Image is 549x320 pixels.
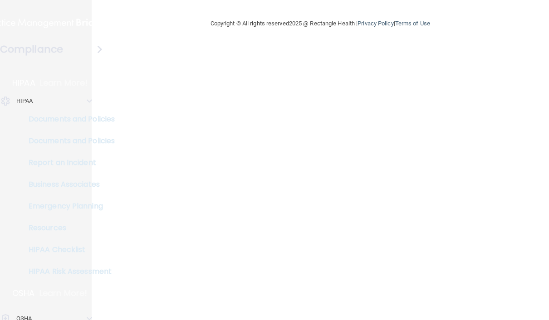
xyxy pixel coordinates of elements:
[6,180,130,189] p: Business Associates
[12,288,35,299] p: OSHA
[6,158,130,167] p: Report an Incident
[39,288,88,299] p: Learn More!
[6,223,130,233] p: Resources
[12,78,35,88] p: HIPAA
[16,96,33,107] p: HIPAA
[6,136,130,145] p: Documents and Policies
[6,202,130,211] p: Emergency Planning
[395,20,430,27] a: Terms of Use
[6,115,130,124] p: Documents and Policies
[6,267,130,276] p: HIPAA Risk Assessment
[6,245,130,254] p: HIPAA Checklist
[40,78,88,88] p: Learn More!
[155,9,486,38] div: Copyright © All rights reserved 2025 @ Rectangle Health | |
[358,20,393,27] a: Privacy Policy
